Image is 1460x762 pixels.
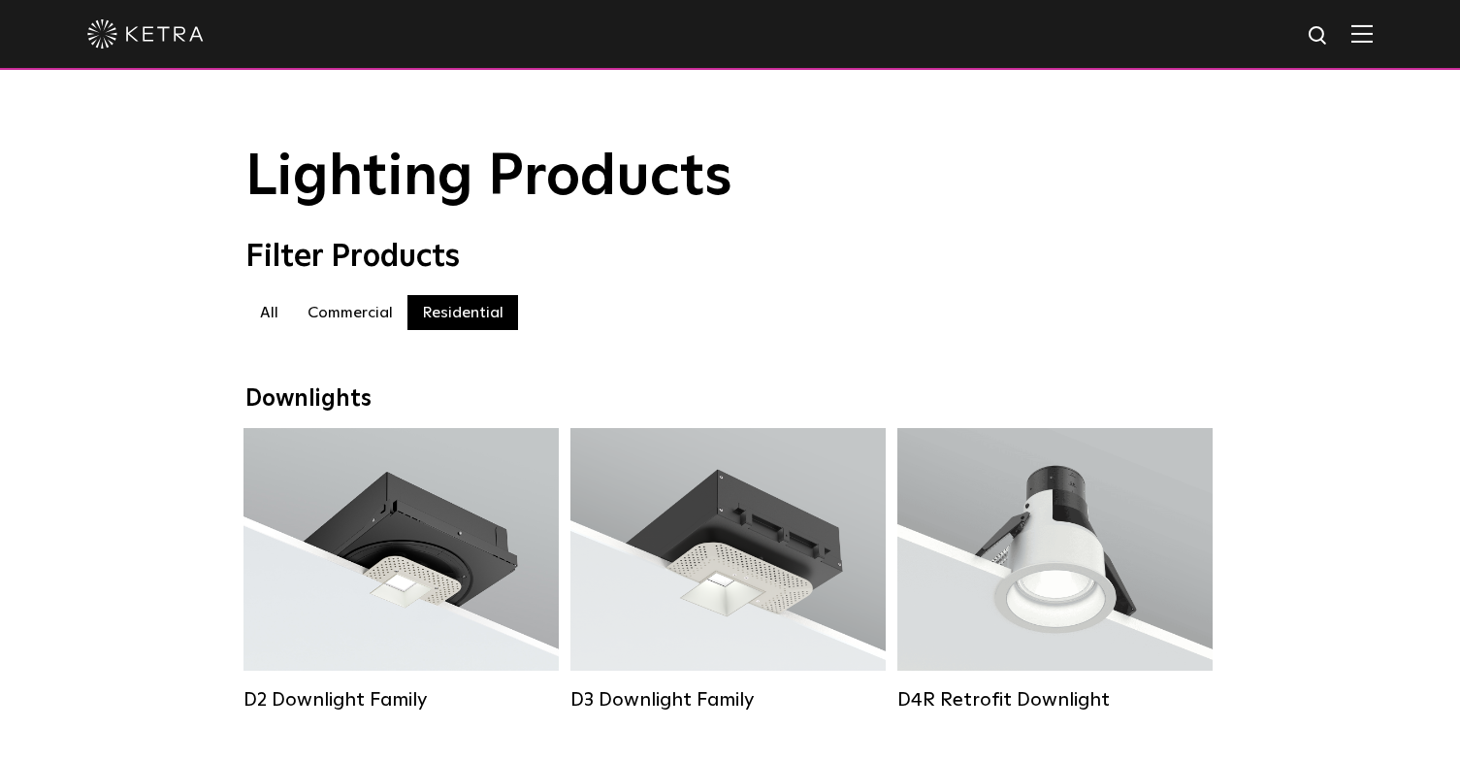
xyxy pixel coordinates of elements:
div: Filter Products [245,239,1216,276]
img: ketra-logo-2019-white [87,19,204,49]
div: D2 Downlight Family [243,688,559,712]
a: D4R Retrofit Downlight Lumen Output:800Colors:White / BlackBeam Angles:15° / 25° / 40° / 60°Watta... [897,428,1213,710]
span: Lighting Products [245,149,732,207]
img: search icon [1307,24,1331,49]
label: All [245,295,293,330]
img: Hamburger%20Nav.svg [1351,24,1373,43]
label: Commercial [293,295,407,330]
div: Downlights [245,385,1216,414]
label: Residential [407,295,518,330]
div: D4R Retrofit Downlight [897,688,1213,712]
div: D3 Downlight Family [570,688,886,712]
a: D3 Downlight Family Lumen Output:700 / 900 / 1100Colors:White / Black / Silver / Bronze / Paintab... [570,428,886,710]
a: D2 Downlight Family Lumen Output:1200Colors:White / Black / Gloss Black / Silver / Bronze / Silve... [243,428,559,710]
